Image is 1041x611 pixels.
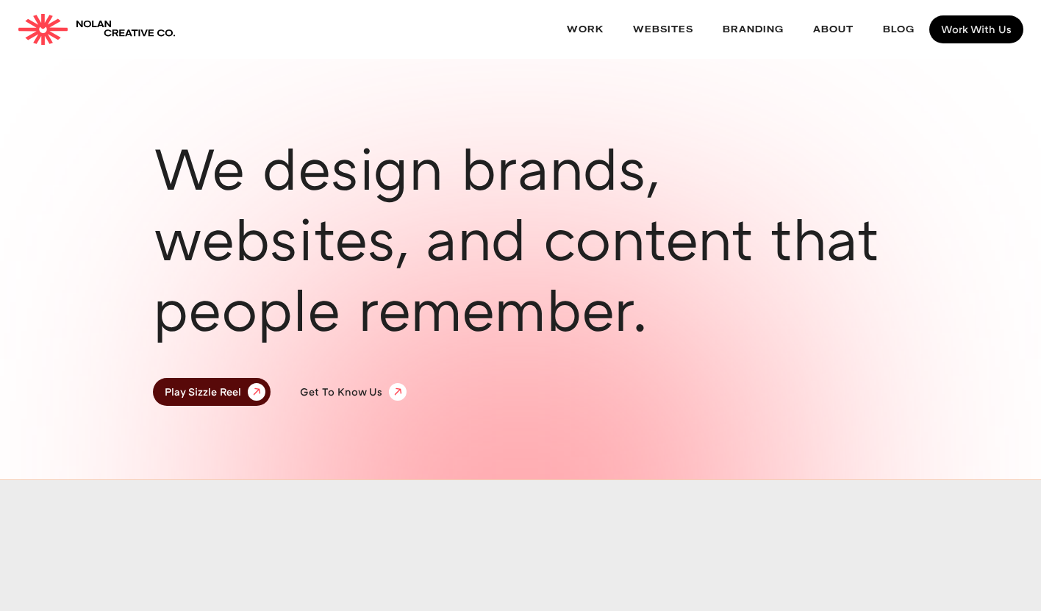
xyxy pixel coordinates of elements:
[300,387,382,397] div: Get To Know Us
[18,14,68,45] img: Nolan Creative Co.
[929,15,1023,43] a: Work With Us
[288,378,412,406] a: Get To Know Us
[941,24,1012,35] div: Work With Us
[798,10,868,49] a: About
[165,385,241,399] div: Play Sizzle Reel
[552,10,618,49] a: Work
[708,10,798,49] a: Branding
[618,10,708,49] a: websites
[153,132,888,344] h1: We design brands, websites, and content that people remember.
[868,10,929,49] a: Blog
